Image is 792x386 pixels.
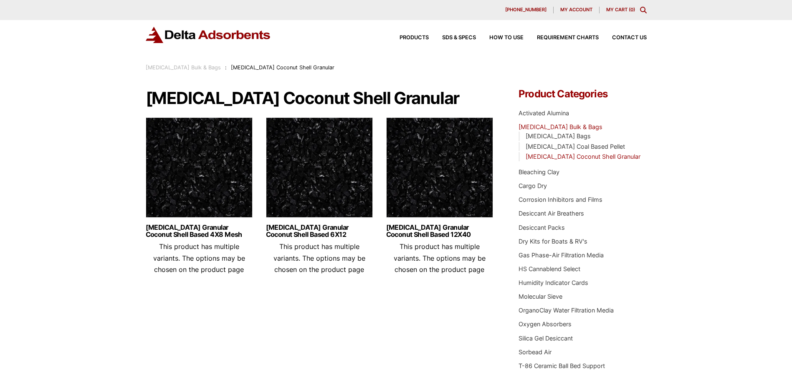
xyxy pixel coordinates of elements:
[442,35,476,41] span: SDS & SPECS
[489,35,524,41] span: How to Use
[386,117,493,222] img: Activated Carbon Mesh Granular
[554,7,600,13] a: My account
[146,224,253,238] a: [MEDICAL_DATA] Granular Coconut Shell Based 4X8 Mesh
[526,143,625,150] a: [MEDICAL_DATA] Coal Based Pellet
[519,224,565,231] a: Desiccant Packs
[519,210,584,217] a: Desiccant Air Breathers
[519,293,562,300] a: Molecular Sieve
[519,109,569,117] a: Activated Alumina
[526,153,640,160] a: [MEDICAL_DATA] Coconut Shell Granular
[476,35,524,41] a: How to Use
[519,251,604,259] a: Gas Phase-Air Filtration Media
[519,123,602,130] a: [MEDICAL_DATA] Bulk & Bags
[519,168,559,175] a: Bleaching Clay
[640,7,647,13] div: Toggle Modal Content
[519,279,588,286] a: Humidity Indicator Cards
[519,335,573,342] a: Silica Gel Desiccant
[519,196,602,203] a: Corrosion Inhibitors and Films
[273,242,365,273] span: This product has multiple variants. The options may be chosen on the product page
[153,242,245,273] span: This product has multiple variants. The options may be chosen on the product page
[606,7,635,13] a: My Cart (0)
[526,132,591,140] a: [MEDICAL_DATA] Bags
[386,224,493,238] a: [MEDICAL_DATA] Granular Coconut Shell Based 12X40
[146,117,253,222] img: Activated Carbon Mesh Granular
[386,35,429,41] a: Products
[505,8,547,12] span: [PHONE_NUMBER]
[519,307,614,314] a: OrganoClay Water Filtration Media
[266,117,373,222] img: Activated Carbon Mesh Granular
[429,35,476,41] a: SDS & SPECS
[560,8,592,12] span: My account
[519,362,605,369] a: T-86 Ceramic Ball Bed Support
[630,7,633,13] span: 0
[519,89,646,99] h4: Product Categories
[519,265,580,272] a: HS Cannablend Select
[519,182,547,189] a: Cargo Dry
[524,35,599,41] a: Requirement Charts
[231,64,334,71] span: [MEDICAL_DATA] Coconut Shell Granular
[225,64,227,71] span: :
[498,7,554,13] a: [PHONE_NUMBER]
[146,89,494,107] h1: [MEDICAL_DATA] Coconut Shell Granular
[266,224,373,238] a: [MEDICAL_DATA] Granular Coconut Shell Based 6X12
[146,27,271,43] img: Delta Adsorbents
[394,242,486,273] span: This product has multiple variants. The options may be chosen on the product page
[519,320,572,328] a: Oxygen Absorbers
[537,35,599,41] span: Requirement Charts
[146,64,221,71] a: [MEDICAL_DATA] Bulk & Bags
[519,348,552,356] a: Sorbead Air
[519,238,587,245] a: Dry Kits for Boats & RV's
[612,35,647,41] span: Contact Us
[599,35,647,41] a: Contact Us
[400,35,429,41] span: Products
